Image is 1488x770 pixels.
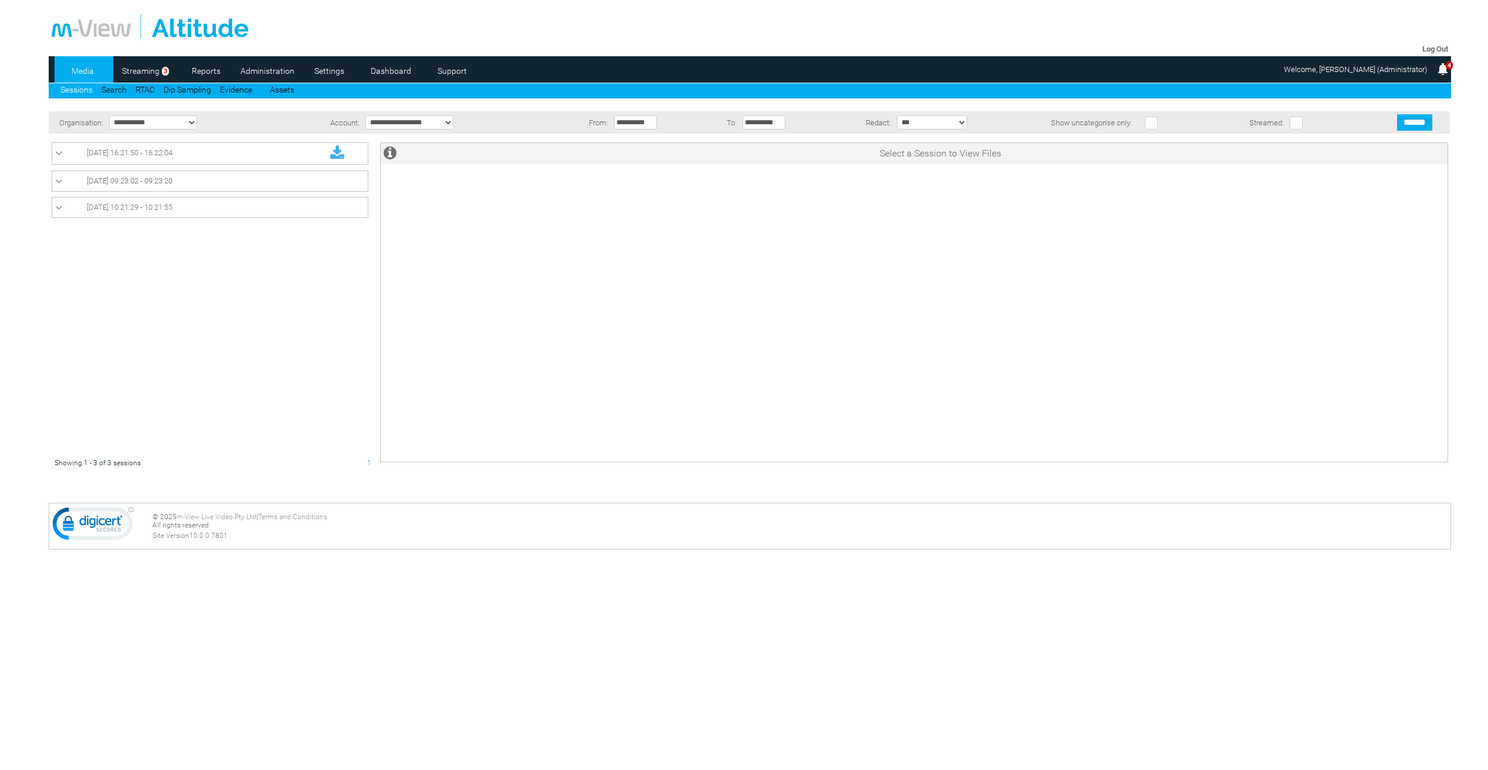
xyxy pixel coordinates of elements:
[101,85,127,94] a: Search
[258,513,327,521] a: Terms and Conditions
[60,85,93,94] a: Sessions
[1249,118,1284,127] span: Streamed:
[87,148,172,157] span: [DATE] 16:21:50 - 16:22:04
[49,111,106,134] td: Organisation:
[116,62,166,80] a: Streaming
[178,62,235,80] a: Reports
[1446,61,1453,70] span: 4
[293,111,362,134] td: Account:
[55,200,365,214] a: [DATE] 10:21:29 - 10:21:55
[87,203,172,212] span: [DATE] 10:21:29 - 10:21:55
[424,62,481,80] a: Support
[836,111,894,134] td: Redact:
[177,513,256,521] a: m-View Live Video Pty Ltd
[55,146,365,161] a: [DATE] 16:21:50 - 16:22:04
[55,62,111,80] a: Media
[55,459,141,467] span: Showing 1 - 3 of 3 sessions
[152,513,1448,540] div: © 2025 | All rights reserved
[189,531,228,540] span: 10.0.0.7801
[1051,118,1132,127] span: Show uncategorise only:
[561,111,611,134] td: From:
[164,85,211,94] a: Dip Sampling
[367,459,371,467] span: 1
[162,67,169,76] span: 3
[135,85,155,94] a: RTAC
[239,62,296,80] a: Administration
[1284,65,1427,74] span: Welcome, [PERSON_NAME] (Administrator)
[1436,62,1450,76] img: bell25.png
[708,111,740,134] td: To:
[362,62,419,80] a: Dashboard
[152,531,1448,540] div: Site Version
[1422,45,1448,53] a: Log Out
[55,174,365,188] a: [DATE] 09:23:02 - 09:23:20
[52,506,134,546] img: DigiCert Secured Site Seal
[270,85,294,94] a: Assets
[301,62,358,80] a: Settings
[220,85,252,94] a: Evidence
[87,176,172,185] span: [DATE] 09:23:02 - 09:23:20
[434,143,1448,164] td: Select a Session to View Files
